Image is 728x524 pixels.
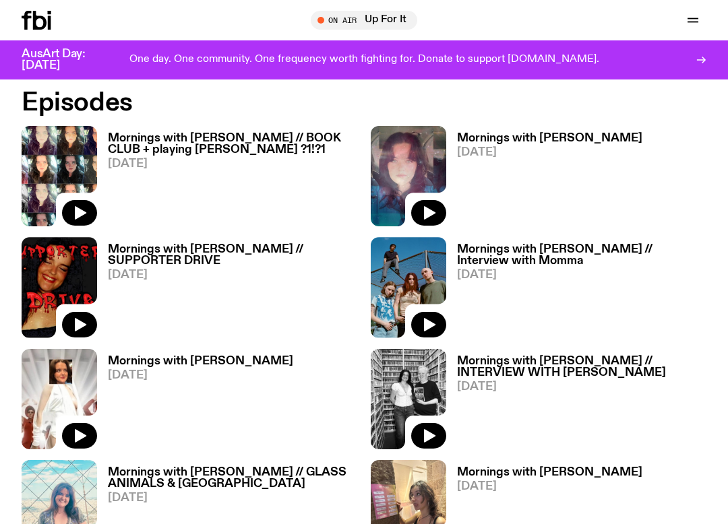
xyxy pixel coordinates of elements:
[457,133,642,144] h3: Mornings with [PERSON_NAME]
[108,244,357,267] h3: Mornings with [PERSON_NAME] // SUPPORTER DRIVE
[108,492,357,504] span: [DATE]
[446,356,706,449] a: Mornings with [PERSON_NAME] // INTERVIEW WITH [PERSON_NAME][DATE]
[457,269,706,281] span: [DATE]
[108,133,357,156] h3: Mornings with [PERSON_NAME] // BOOK CLUB + playing [PERSON_NAME] ?1!?1
[446,244,706,337] a: Mornings with [PERSON_NAME] // Interview with Momma[DATE]
[457,244,706,267] h3: Mornings with [PERSON_NAME] // Interview with Momma
[457,467,642,478] h3: Mornings with [PERSON_NAME]
[108,467,357,490] h3: Mornings with [PERSON_NAME] // GLASS ANIMALS & [GEOGRAPHIC_DATA]
[129,54,599,66] p: One day. One community. One frequency worth fighting for. Donate to support [DOMAIN_NAME].
[457,381,706,393] span: [DATE]
[108,269,357,281] span: [DATE]
[457,481,642,492] span: [DATE]
[22,91,474,115] h2: Episodes
[97,133,357,226] a: Mornings with [PERSON_NAME] // BOOK CLUB + playing [PERSON_NAME] ?1!?1[DATE]
[446,133,642,226] a: Mornings with [PERSON_NAME][DATE]
[108,158,357,170] span: [DATE]
[97,356,293,449] a: Mornings with [PERSON_NAME][DATE]
[311,11,417,30] button: On AirUp For It
[108,370,293,381] span: [DATE]
[457,147,642,158] span: [DATE]
[108,356,293,367] h3: Mornings with [PERSON_NAME]
[22,48,108,71] h3: AusArt Day: [DATE]
[97,244,357,337] a: Mornings with [PERSON_NAME] // SUPPORTER DRIVE[DATE]
[457,356,706,379] h3: Mornings with [PERSON_NAME] // INTERVIEW WITH [PERSON_NAME]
